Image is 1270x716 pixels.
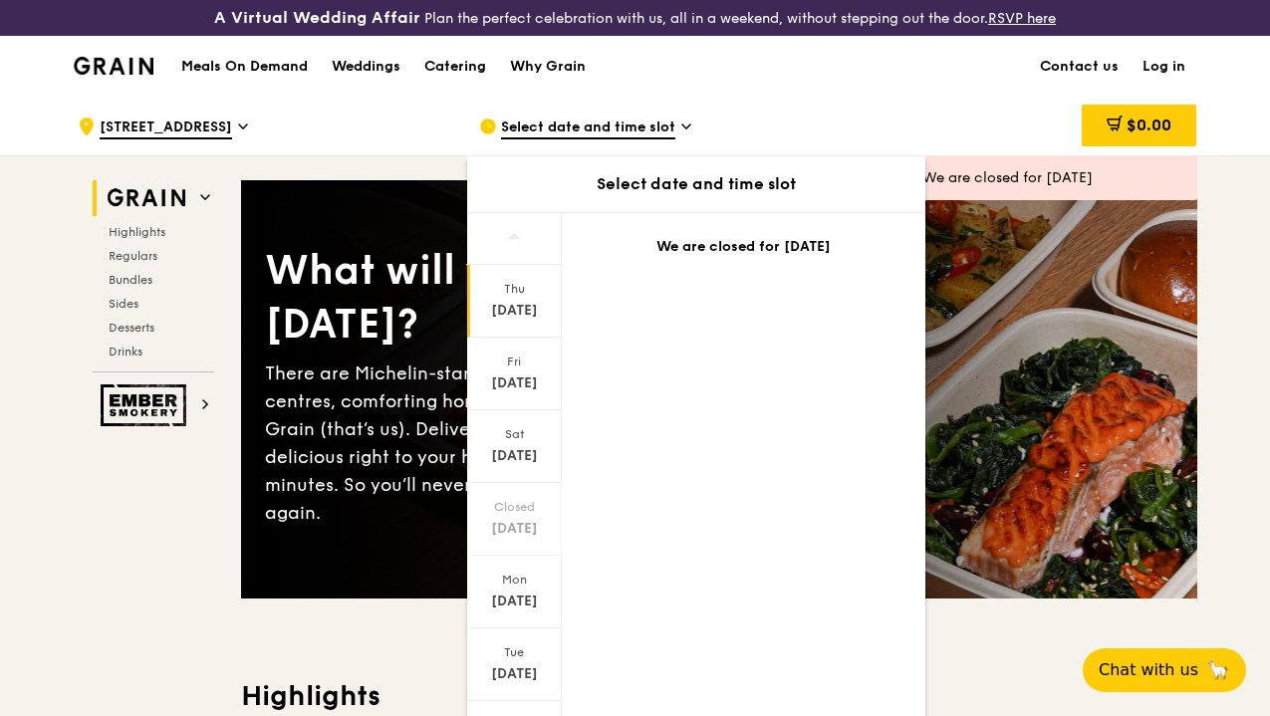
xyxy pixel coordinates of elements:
span: $0.00 [1127,116,1171,134]
div: Fri [470,354,559,369]
span: [STREET_ADDRESS] [100,118,232,139]
div: Sat [470,426,559,442]
img: Ember Smokery web logo [101,384,192,426]
span: Desserts [109,321,154,335]
div: Thu [470,281,559,297]
a: Weddings [320,37,412,97]
img: Grain [74,57,154,75]
a: Log in [1131,37,1197,97]
span: Select date and time slot [501,118,675,139]
a: Catering [412,37,498,97]
span: 🦙 [1206,658,1230,682]
div: Closed [470,499,559,515]
div: Tue [470,644,559,660]
a: Contact us [1028,37,1131,97]
div: [DATE] [470,373,559,393]
div: Select date and time slot [467,172,925,196]
div: Weddings [332,37,400,97]
div: There are Michelin-star restaurants, hawker centres, comforting home-cooked classics… and Grain (... [265,359,719,527]
span: Regulars [109,249,157,263]
span: Drinks [109,345,142,358]
div: [DATE] [470,519,559,539]
div: What will you eat [DATE]? [265,244,719,352]
h3: A Virtual Wedding Affair [214,8,420,28]
img: Grain web logo [101,180,192,216]
div: Catering [424,37,486,97]
span: Bundles [109,273,152,287]
a: RSVP here [988,10,1056,27]
div: Mon [470,572,559,588]
div: Plan the perfect celebration with us, all in a weekend, without stepping out the door. [212,8,1059,28]
span: Chat with us [1099,658,1198,682]
h1: Meals On Demand [181,57,308,77]
a: GrainGrain [74,35,154,95]
div: [DATE] [470,301,559,321]
div: Why Grain [510,37,586,97]
a: Why Grain [498,37,598,97]
div: We are closed for [DATE] [586,237,901,257]
div: We are closed for [DATE] [922,168,1181,188]
span: Highlights [109,225,165,239]
h3: Highlights [241,678,1197,714]
div: [DATE] [470,664,559,684]
span: Sides [109,297,138,311]
div: [DATE] [470,592,559,611]
div: [DATE] [470,446,559,466]
button: Chat with us🦙 [1083,648,1246,692]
